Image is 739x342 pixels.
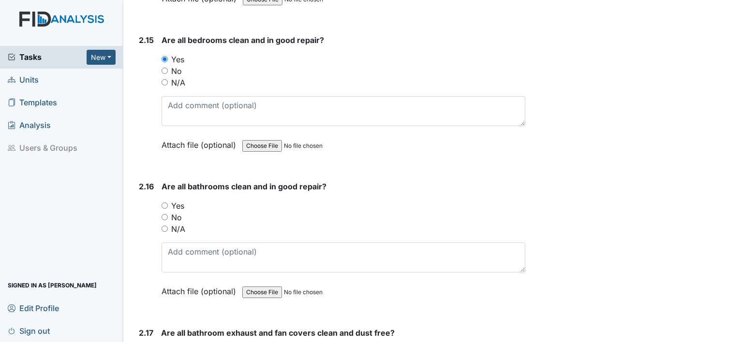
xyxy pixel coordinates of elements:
span: Are all bedrooms clean and in good repair? [162,35,324,45]
input: Yes [162,202,168,209]
label: N/A [171,77,185,88]
label: Yes [171,200,184,212]
input: N/A [162,226,168,232]
button: New [87,50,116,65]
span: Units [8,72,39,87]
span: Edit Profile [8,300,59,315]
input: No [162,214,168,220]
label: N/A [171,223,185,235]
label: Yes [171,54,184,65]
label: 2.16 [139,181,154,192]
span: Are all bathrooms clean and in good repair? [162,182,326,191]
input: No [162,68,168,74]
label: 2.15 [139,34,154,46]
input: N/A [162,79,168,85]
span: Are all bathroom exhaust and fan covers clean and dust free? [161,328,395,338]
label: No [171,212,182,223]
span: Analysis [8,118,51,133]
span: Sign out [8,323,50,338]
span: Signed in as [PERSON_NAME] [8,278,97,293]
span: Templates [8,95,57,110]
label: Attach file (optional) [162,134,240,151]
input: Yes [162,56,168,62]
label: No [171,65,182,77]
label: Attach file (optional) [162,280,240,297]
a: Tasks [8,51,87,63]
label: 2.17 [139,327,153,339]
